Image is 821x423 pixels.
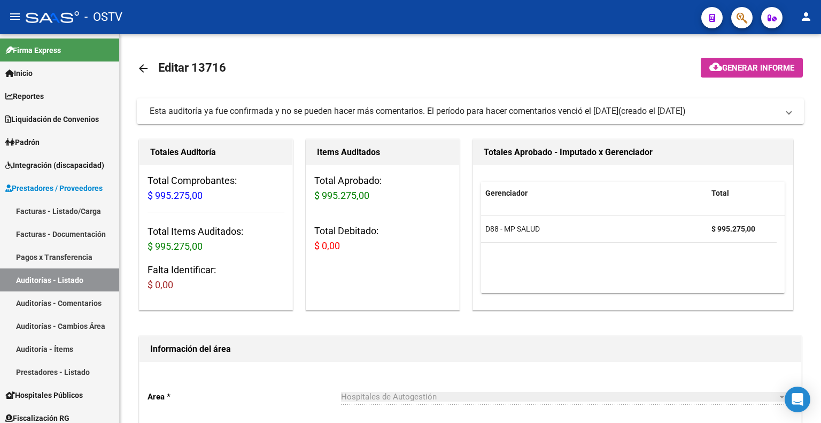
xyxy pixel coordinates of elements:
span: Gerenciador [485,189,528,197]
span: Liquidación de Convenios [5,113,99,125]
span: Total [711,189,729,197]
strong: $ 995.275,00 [711,225,755,233]
div: Open Intercom Messenger [785,387,810,412]
datatable-header-cell: Gerenciador [481,182,707,205]
p: Area * [148,391,341,403]
span: Inicio [5,67,33,79]
div: Esta auditoría ya fue confirmada y no se pueden hacer más comentarios. El período para hacer come... [150,105,618,117]
h1: Items Auditados [317,144,448,161]
span: Firma Express [5,44,61,56]
mat-icon: person [800,10,812,23]
span: Reportes [5,90,44,102]
h3: Total Items Auditados: [148,224,284,254]
span: D88 - MP SALUD [485,225,540,233]
span: - OSTV [84,5,122,29]
h3: Total Aprobado: [314,173,451,203]
datatable-header-cell: Total [707,182,777,205]
mat-icon: arrow_back [137,62,150,75]
span: Padrón [5,136,40,148]
span: Hospitales de Autogestión [341,392,437,402]
h3: Total Debitado: [314,224,451,253]
span: $ 995.275,00 [314,190,369,201]
mat-icon: cloud_download [709,60,722,73]
button: Generar informe [701,58,803,78]
span: $ 0,00 [148,279,173,290]
span: Generar informe [722,63,794,73]
span: (creado el [DATE]) [618,105,686,117]
h1: Información del área [150,341,791,358]
span: Integración (discapacidad) [5,159,104,171]
span: Hospitales Públicos [5,389,83,401]
mat-icon: menu [9,10,21,23]
span: Editar 13716 [158,61,226,74]
span: Prestadores / Proveedores [5,182,103,194]
h3: Total Comprobantes: [148,173,284,203]
span: $ 995.275,00 [148,241,203,252]
mat-expansion-panel-header: Esta auditoría ya fue confirmada y no se pueden hacer más comentarios. El período para hacer come... [137,98,804,124]
span: $ 0,00 [314,240,340,251]
h3: Falta Identificar: [148,263,284,293]
h1: Totales Aprobado - Imputado x Gerenciador [484,144,782,161]
span: $ 995.275,00 [148,190,203,201]
h1: Totales Auditoría [150,144,282,161]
